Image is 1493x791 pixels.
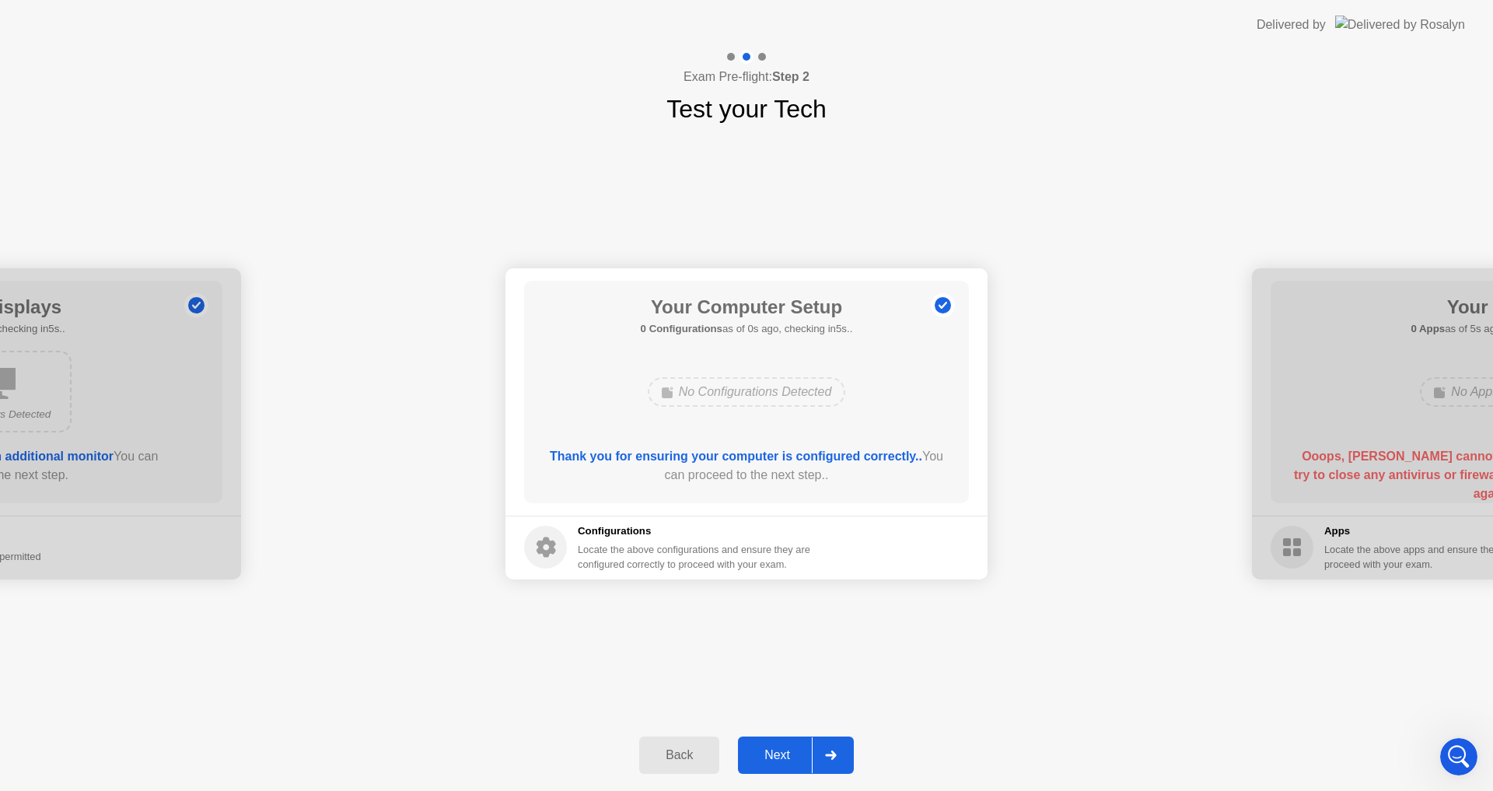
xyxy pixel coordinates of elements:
div: Next [743,748,812,762]
div: You can proceed to the next step.. [547,447,947,485]
button: Collapse window [467,6,497,36]
span: 😞 [215,692,238,723]
b: 0 Configurations [641,323,722,334]
b: Step 2 [772,70,809,83]
span: disappointed reaction [207,692,247,723]
div: No Configurations Detected [648,377,846,407]
span: neutral face reaction [247,692,288,723]
iframe: Intercom live chat [1440,738,1477,775]
span: 😐 [256,692,278,723]
div: Delivered by [1257,16,1326,34]
img: Delivered by Rosalyn [1335,16,1465,33]
div: Locate the above configurations and ensure they are configured correctly to proceed with your exam. [578,542,813,572]
span: 😃 [296,692,319,723]
div: Close [497,6,525,34]
div: Back [644,748,715,762]
button: Back [639,737,719,774]
div: Did this answer your question? [19,677,516,694]
button: go back [10,6,40,36]
span: smiley reaction [288,692,328,723]
h5: as of 0s ago, checking in5s.. [641,321,853,337]
h1: Your Computer Setup [641,293,853,321]
button: Next [738,737,854,774]
b: Thank you for ensuring your computer is configured correctly.. [550,450,922,463]
h4: Exam Pre-flight: [684,68,809,86]
h1: Test your Tech [666,90,827,128]
h5: Configurations [578,523,813,539]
